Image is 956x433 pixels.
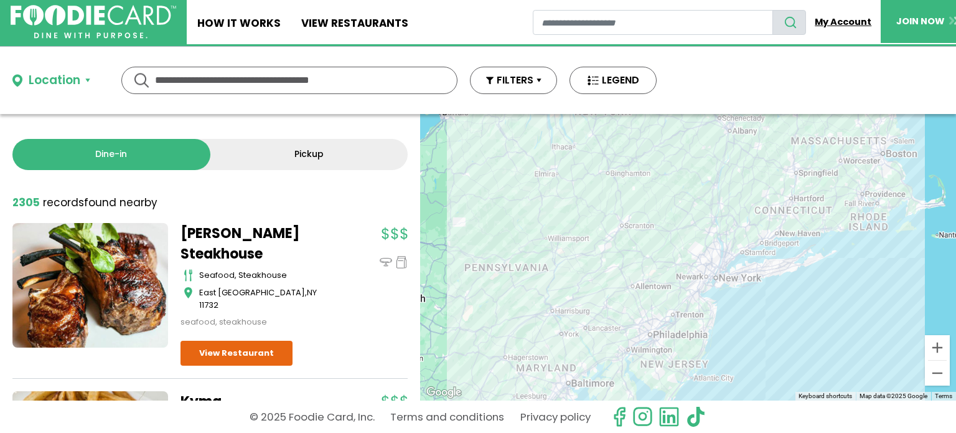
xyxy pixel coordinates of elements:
p: © 2025 Foodie Card, Inc. [250,406,375,428]
button: FILTERS [470,67,557,94]
a: Privacy policy [520,406,591,428]
button: Keyboard shortcuts [799,392,852,401]
span: 11732 [199,299,218,311]
a: [PERSON_NAME] Steakhouse [180,223,336,264]
div: Location [29,72,80,90]
img: map_icon.svg [184,287,193,299]
span: Map data ©2025 Google [860,393,927,399]
span: East [GEOGRAPHIC_DATA] [199,287,305,298]
a: Terms [935,393,952,399]
button: LEGEND [569,67,657,94]
strong: 2305 [12,195,40,210]
img: tiktok.svg [685,406,706,427]
input: restaurant search [533,10,772,35]
div: seafood, steakhouse [180,316,336,328]
button: search [772,10,806,35]
button: Zoom out [925,361,950,386]
a: Terms and conditions [390,406,504,428]
a: Open this area in Google Maps (opens a new window) [423,384,464,401]
img: cutlery_icon.svg [184,269,193,282]
img: Google [423,384,464,401]
span: records [43,195,84,210]
button: Location [12,72,90,90]
a: Kyma [180,391,336,412]
a: My Account [806,10,881,34]
span: NY [307,287,317,298]
img: dinein_icon.svg [380,256,392,269]
a: Pickup [210,139,408,170]
a: Dine-in [12,139,210,170]
a: View Restaurant [180,341,293,366]
button: Zoom in [925,335,950,360]
div: , [199,287,336,311]
div: found nearby [12,195,157,211]
img: linkedin.svg [658,406,680,427]
img: FoodieCard; Eat, Drink, Save, Donate [11,5,176,39]
div: seafood, steakhouse [199,269,336,282]
img: pickup_icon.svg [395,256,408,269]
svg: check us out on facebook [609,406,630,427]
